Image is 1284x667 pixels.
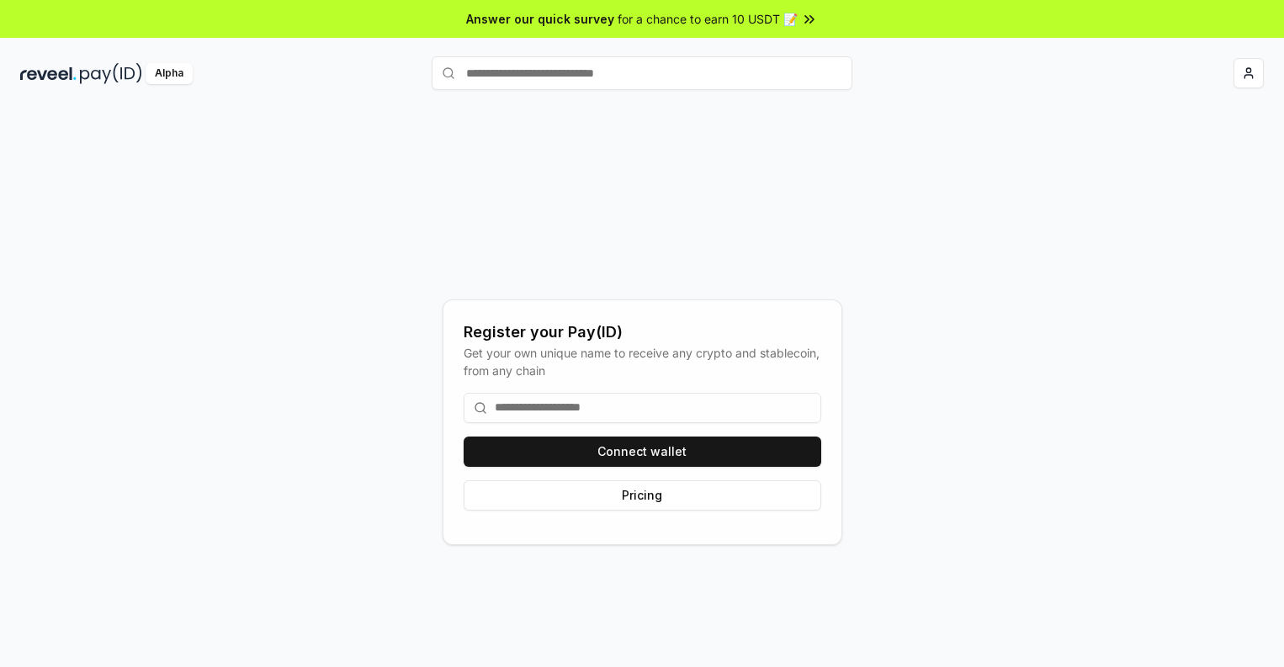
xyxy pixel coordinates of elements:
img: reveel_dark [20,63,77,84]
button: Pricing [464,480,821,511]
button: Connect wallet [464,437,821,467]
div: Register your Pay(ID) [464,320,821,344]
div: Get your own unique name to receive any crypto and stablecoin, from any chain [464,344,821,379]
span: for a chance to earn 10 USDT 📝 [618,10,798,28]
span: Answer our quick survey [466,10,614,28]
img: pay_id [80,63,142,84]
div: Alpha [146,63,193,84]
